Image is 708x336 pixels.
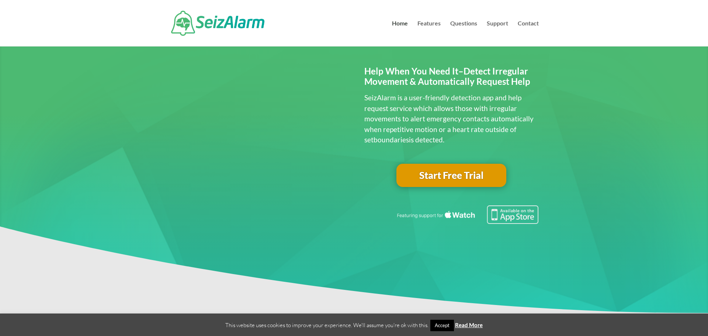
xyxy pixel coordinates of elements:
[450,21,477,46] a: Questions
[374,135,409,144] span: boundaries
[396,205,539,224] img: Seizure detection available in the Apple App Store.
[455,322,483,328] a: Read More
[518,21,539,46] a: Contact
[364,66,539,91] h2: Help When You Need It–Detect Irregular Movement & Automatically Request Help
[396,217,539,225] a: Featuring seizure detection support for the Apple Watch
[171,11,264,36] img: SeizAlarm
[417,21,441,46] a: Features
[225,322,483,329] span: This website uses cookies to improve your experience. We'll assume you're ok with this.
[392,21,408,46] a: Home
[430,320,454,331] a: Accept
[364,93,539,145] p: SeizAlarm is a user-friendly detection app and help request service which allows those with irreg...
[487,21,508,46] a: Support
[396,164,506,187] a: Start Free Trial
